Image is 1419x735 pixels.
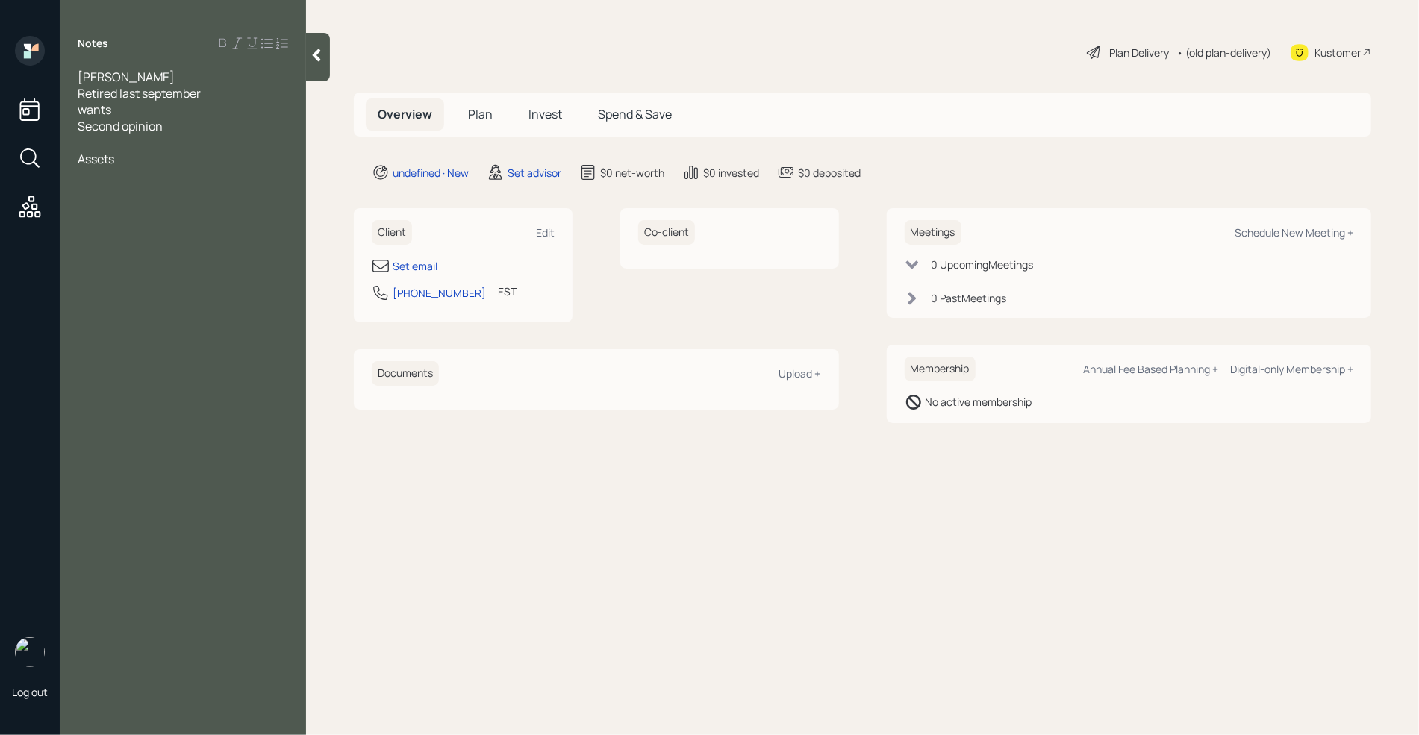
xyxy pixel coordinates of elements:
[528,106,562,122] span: Invest
[372,220,412,245] h6: Client
[932,290,1007,306] div: 0 Past Meeting s
[12,685,48,699] div: Log out
[78,85,201,101] span: Retired last september
[78,36,108,51] label: Notes
[1083,362,1218,376] div: Annual Fee Based Planning +
[393,165,469,181] div: undefined · New
[78,151,114,167] span: Assets
[1235,225,1353,240] div: Schedule New Meeting +
[498,284,517,299] div: EST
[779,366,821,381] div: Upload +
[372,361,439,386] h6: Documents
[598,106,672,122] span: Spend & Save
[703,165,759,181] div: $0 invested
[536,225,555,240] div: Edit
[378,106,432,122] span: Overview
[78,101,111,118] span: wants
[1230,362,1353,376] div: Digital-only Membership +
[1109,45,1169,60] div: Plan Delivery
[932,257,1034,272] div: 0 Upcoming Meeting s
[508,165,561,181] div: Set advisor
[78,69,175,85] span: [PERSON_NAME]
[78,118,163,134] span: Second opinion
[1314,45,1361,60] div: Kustomer
[798,165,861,181] div: $0 deposited
[600,165,664,181] div: $0 net-worth
[638,220,695,245] h6: Co-client
[1176,45,1271,60] div: • (old plan-delivery)
[393,285,486,301] div: [PHONE_NUMBER]
[468,106,493,122] span: Plan
[905,357,976,381] h6: Membership
[393,258,437,274] div: Set email
[15,637,45,667] img: retirable_logo.png
[905,220,961,245] h6: Meetings
[926,394,1032,410] div: No active membership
